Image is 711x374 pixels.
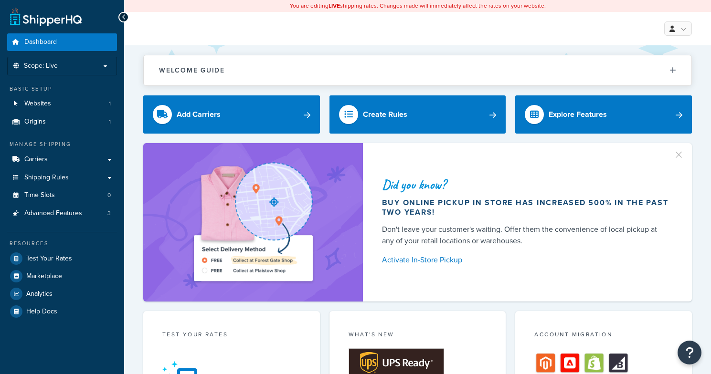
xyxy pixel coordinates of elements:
span: 1 [109,118,111,126]
a: Dashboard [7,33,117,51]
span: Dashboard [24,38,57,46]
span: Websites [24,100,51,108]
div: Buy online pickup in store has increased 500% in the past two years! [382,198,669,217]
div: Did you know? [382,178,669,191]
a: Test Your Rates [7,250,117,267]
a: Create Rules [329,95,506,134]
a: Help Docs [7,303,117,320]
a: Advanced Features3 [7,205,117,222]
span: Analytics [26,290,53,298]
div: Test your rates [162,330,301,341]
a: Add Carriers [143,95,320,134]
span: Help Docs [26,308,57,316]
a: Origins1 [7,113,117,131]
a: Shipping Rules [7,169,117,187]
span: Marketplace [26,272,62,280]
button: Open Resource Center [678,341,701,364]
span: 3 [107,209,111,218]
div: Account Migration [534,330,673,341]
h2: Welcome Guide [159,67,225,74]
div: Create Rules [363,108,407,121]
span: Test Your Rates [26,255,72,263]
b: LIVE [329,1,340,10]
div: Basic Setup [7,85,117,93]
span: Advanced Features [24,209,82,218]
a: Analytics [7,285,117,302]
li: Origins [7,113,117,131]
a: Explore Features [515,95,692,134]
li: Advanced Features [7,205,117,222]
div: Add Carriers [177,108,221,121]
a: Marketplace [7,268,117,285]
button: Welcome Guide [144,55,691,85]
span: Shipping Rules [24,174,69,182]
img: ad-shirt-map-b0359fc47e01cab431d101c4b569394f6a03f54285957d908178d52f29eb9668.png [167,157,340,287]
div: Resources [7,239,117,248]
span: Origins [24,118,46,126]
div: Don't leave your customer's waiting. Offer them the convenience of local pickup at any of your re... [382,224,669,247]
span: 0 [107,191,111,199]
li: Websites [7,95,117,113]
div: Manage Shipping [7,140,117,148]
div: Explore Features [549,108,607,121]
a: Carriers [7,151,117,168]
div: What's New [349,330,487,341]
span: Scope: Live [24,62,58,70]
span: Carriers [24,156,48,164]
a: Websites1 [7,95,117,113]
span: Time Slots [24,191,55,199]
a: Time Slots0 [7,187,117,204]
li: Time Slots [7,187,117,204]
span: 1 [109,100,111,108]
a: Activate In-Store Pickup [382,253,669,267]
